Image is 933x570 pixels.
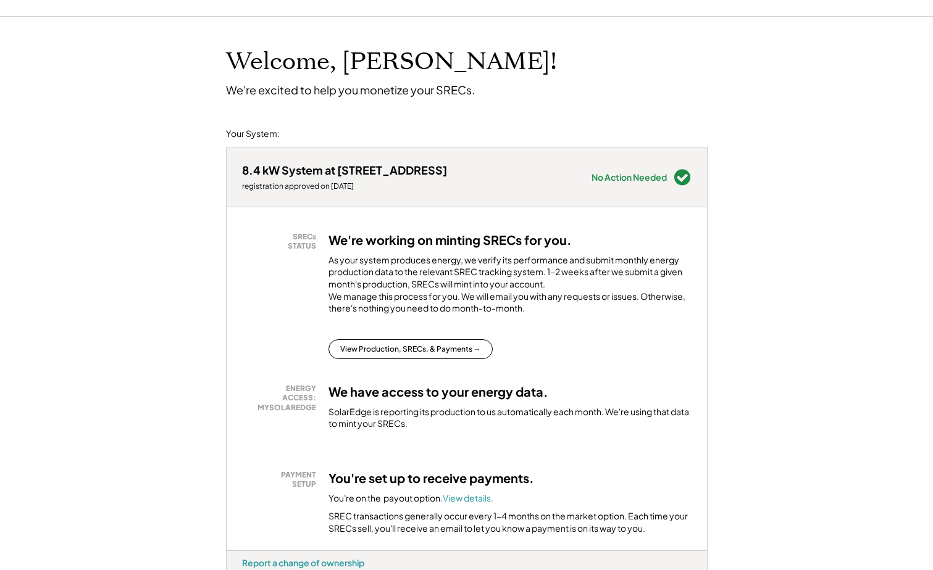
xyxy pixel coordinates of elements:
div: SolarEdge is reporting its production to us automatically each month. We're using that data to mi... [328,406,692,430]
h1: Welcome, [PERSON_NAME]! [226,47,557,76]
a: View details. [443,492,493,503]
div: PAYMENT SETUP [248,470,316,489]
div: 8.4 kW System at [STREET_ADDRESS] [242,163,447,177]
h3: We're working on minting SRECs for you. [328,232,572,248]
h3: You're set up to receive payments. [328,470,534,486]
div: Report a change of ownership [242,557,364,568]
div: registration approved on [DATE] [242,181,447,191]
h3: We have access to your energy data. [328,384,548,400]
div: SRECs STATUS [248,232,316,251]
div: As your system produces energy, we verify its performance and submit monthly energy production da... [328,254,692,321]
div: ENERGY ACCESS: MYSOLAREDGE [248,384,316,413]
div: You're on the payout option. [328,492,493,505]
div: Your System: [226,128,280,140]
div: No Action Needed [592,173,667,181]
div: SREC transactions generally occur every 1-4 months on the market option. Each time your SRECs sel... [328,510,692,534]
button: View Production, SRECs, & Payments → [328,339,493,359]
div: We're excited to help you monetize your SRECs. [226,83,475,97]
